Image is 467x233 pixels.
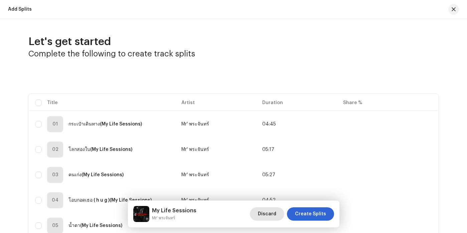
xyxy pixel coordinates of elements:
span: 285 [262,122,276,127]
span: 292 [262,198,276,203]
img: 7b32ceed-f11d-47cf-a9ed-7bf26b51b970 [133,206,149,222]
span: Discard [258,207,276,221]
h2: Let's get started [28,35,439,48]
button: Create Splits [287,207,334,221]
span: Mr' พระจันทร์ [181,122,209,127]
button: Discard [250,207,284,221]
span: Mr' พระจันทร์ [181,198,209,203]
h3: Complete the following to create track splits [28,48,439,59]
strong: (My Life Sessions) [110,198,152,203]
strong: (My Life Sessions) [82,173,124,177]
strong: (My Life Sessions) [80,223,122,228]
small: My Life Sessions [152,215,196,221]
span: Mr' พระจันทร์ [181,173,209,177]
span: 327 [262,173,275,177]
span: Mr' พระจันทร์ [181,147,209,152]
span: Create Splits [295,207,326,221]
strong: (My Life Sessions) [100,122,142,127]
strong: โอบกอดเธอ ( h u g ) [68,198,110,203]
strong: (My Life Sessions) [90,147,132,152]
span: 317 [262,147,274,152]
h5: My Life Sessions [152,207,196,215]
